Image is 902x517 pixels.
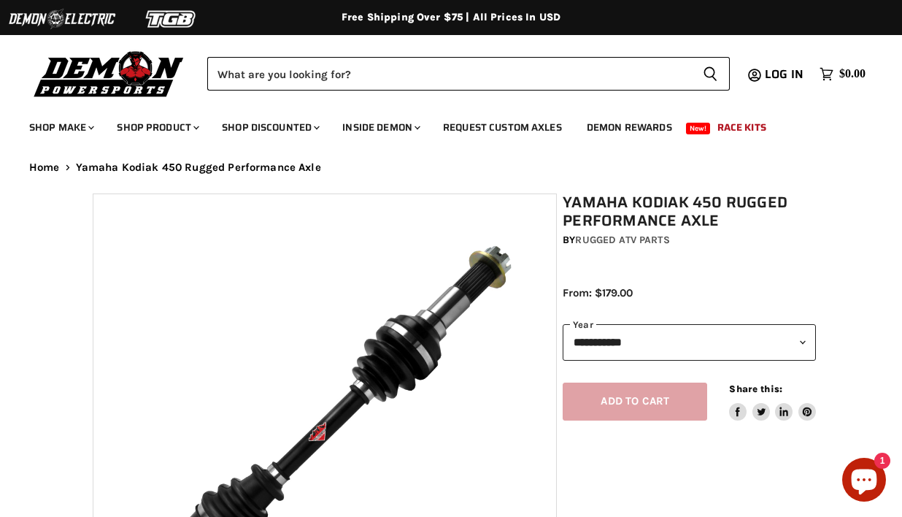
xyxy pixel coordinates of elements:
[758,68,812,81] a: Log in
[576,112,683,142] a: Demon Rewards
[211,112,328,142] a: Shop Discounted
[432,112,573,142] a: Request Custom Axles
[106,112,208,142] a: Shop Product
[691,57,730,91] button: Search
[729,383,816,421] aside: Share this:
[331,112,429,142] a: Inside Demon
[563,194,816,230] h1: Yamaha Kodiak 450 Rugged Performance Axle
[575,234,669,246] a: Rugged ATV Parts
[29,47,189,99] img: Demon Powersports
[7,5,117,33] img: Demon Electric Logo 2
[76,161,321,174] span: Yamaha Kodiak 450 Rugged Performance Axle
[207,57,691,91] input: Search
[117,5,226,33] img: TGB Logo 2
[839,67,866,81] span: $0.00
[838,458,890,505] inbox-online-store-chat: Shopify online store chat
[29,161,60,174] a: Home
[729,383,782,394] span: Share this:
[686,123,711,134] span: New!
[765,65,803,83] span: Log in
[563,324,816,360] select: year
[18,107,862,142] ul: Main menu
[207,57,730,91] form: Product
[812,64,873,85] a: $0.00
[563,286,633,299] span: From: $179.00
[18,112,103,142] a: Shop Make
[706,112,777,142] a: Race Kits
[563,232,816,248] div: by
